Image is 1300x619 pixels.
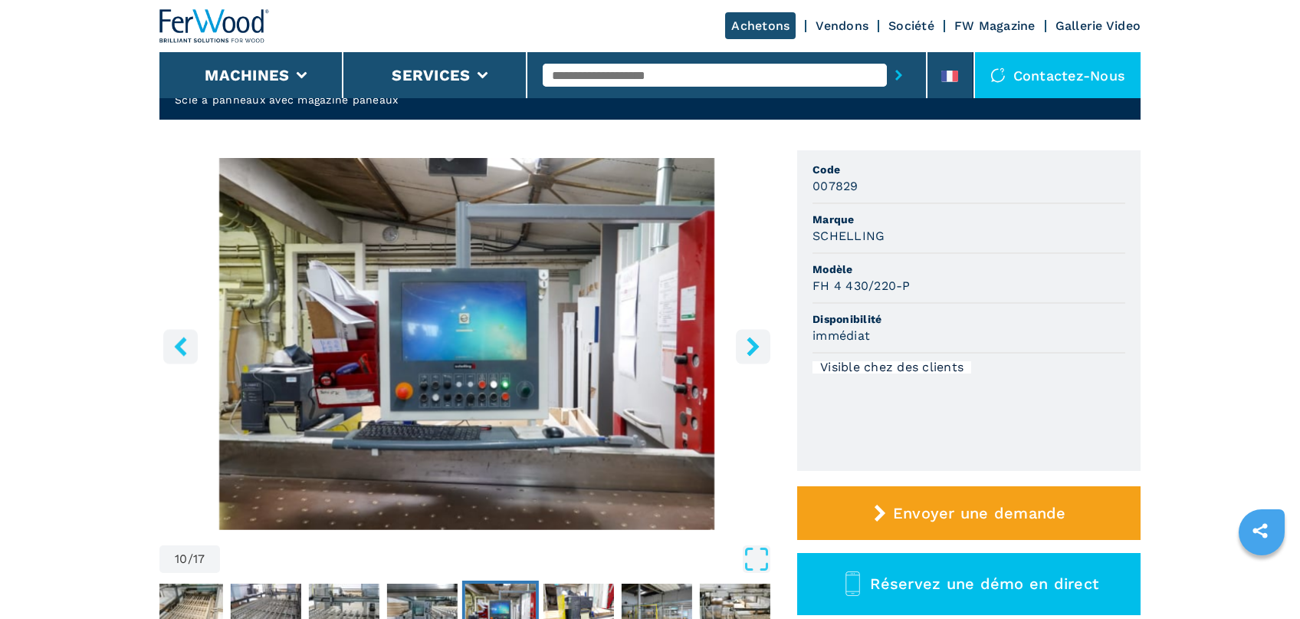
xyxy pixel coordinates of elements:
img: Ferwood [159,9,270,43]
span: Réservez une démo en direct [870,575,1098,593]
button: Envoyer une demande [797,486,1141,540]
span: 17 [193,553,205,565]
button: Réservez une démo en direct [797,553,1141,615]
div: Visible chez des clients [812,361,971,374]
a: Achetons [725,12,796,39]
button: left-button [163,329,198,364]
button: Open Fullscreen [224,545,770,573]
span: Envoyer une demande [893,504,1066,522]
h3: 007829 [812,177,858,195]
span: / [188,553,193,565]
iframe: Chat [1235,550,1289,607]
span: 10 [175,553,188,565]
span: Code [812,162,1125,177]
span: Disponibilité [812,311,1125,327]
a: FW Magazine [954,18,1036,33]
button: Machines [205,66,289,84]
div: Go to Slide 10 [159,158,774,530]
span: Marque [812,212,1125,227]
button: submit-button [887,58,911,93]
a: Gallerie Video [1055,18,1141,33]
a: Société [888,18,934,33]
img: Contactez-nous [990,67,1006,83]
a: Vendons [816,18,868,33]
h3: immédiat [812,327,870,344]
a: sharethis [1241,512,1279,550]
h3: FH 4 430/220-P [812,277,911,295]
span: Modèle [812,262,1125,277]
h2: Scie à panneaux avec magazine paneaux [175,92,520,107]
button: Services [392,66,470,84]
img: Scie à panneaux avec magazine paneaux SCHELLING FH 4 430/220-P [159,158,774,530]
div: Contactez-nous [975,52,1141,98]
button: right-button [736,329,770,364]
h3: SCHELLING [812,227,885,245]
